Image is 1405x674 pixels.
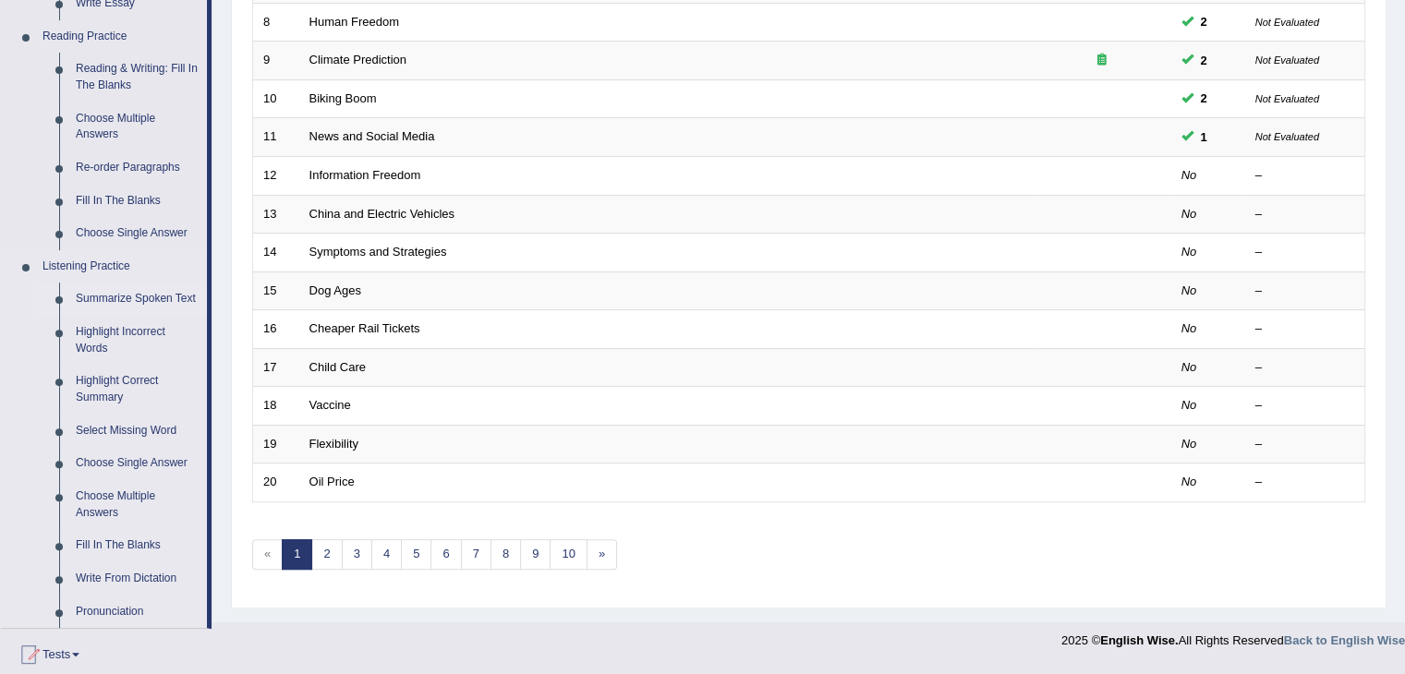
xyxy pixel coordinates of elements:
a: 8 [491,539,521,570]
span: « [252,539,283,570]
div: – [1255,206,1355,223]
a: Flexibility [309,437,358,451]
strong: English Wise. [1100,633,1178,647]
div: Exam occurring question [1043,52,1161,69]
a: Human Freedom [309,15,400,29]
div: 2025 © All Rights Reserved [1061,622,1405,649]
a: Highlight Incorrect Words [67,316,207,365]
a: 5 [401,539,431,570]
a: Choose Single Answer [67,217,207,250]
a: Choose Single Answer [67,447,207,480]
a: Child Care [309,360,366,374]
a: Summarize Spoken Text [67,283,207,316]
td: 10 [253,79,299,118]
a: Cheaper Rail Tickets [309,321,420,335]
small: Not Evaluated [1255,17,1319,28]
a: Dog Ages [309,283,361,297]
a: Climate Prediction [309,53,407,66]
a: Reading Practice [34,20,207,54]
div: – [1255,283,1355,300]
em: No [1181,283,1197,297]
small: Not Evaluated [1255,131,1319,142]
div: – [1255,436,1355,453]
td: 12 [253,156,299,195]
a: Fill In The Blanks [67,529,207,562]
em: No [1181,437,1197,451]
div: – [1255,167,1355,185]
a: Information Freedom [309,168,421,182]
td: 13 [253,195,299,234]
td: 9 [253,42,299,80]
td: 17 [253,348,299,387]
a: Fill In The Blanks [67,185,207,218]
em: No [1181,398,1197,412]
a: News and Social Media [309,129,435,143]
a: China and Electric Vehicles [309,207,455,221]
td: 8 [253,3,299,42]
a: Symptoms and Strategies [309,245,447,259]
a: 9 [520,539,551,570]
div: – [1255,474,1355,491]
div: – [1255,397,1355,415]
em: No [1181,360,1197,374]
a: » [587,539,617,570]
td: 18 [253,387,299,426]
td: 16 [253,310,299,349]
em: No [1181,321,1197,335]
span: You can still take this question [1193,51,1215,70]
span: You can still take this question [1193,12,1215,31]
a: 7 [461,539,491,570]
div: – [1255,244,1355,261]
a: Pronunciation [67,596,207,629]
div: – [1255,320,1355,338]
a: Oil Price [309,475,355,488]
a: 1 [282,539,312,570]
em: No [1181,207,1197,221]
small: Not Evaluated [1255,54,1319,66]
td: 15 [253,271,299,310]
a: Biking Boom [309,91,377,105]
a: Write From Dictation [67,562,207,596]
a: Choose Multiple Answers [67,480,207,529]
em: No [1181,475,1197,488]
a: Highlight Correct Summary [67,365,207,414]
span: You can still take this question [1193,127,1215,147]
div: – [1255,359,1355,377]
a: 3 [342,539,372,570]
td: 20 [253,463,299,502]
em: No [1181,168,1197,182]
a: Re-order Paragraphs [67,151,207,185]
span: You can still take this question [1193,89,1215,108]
td: 19 [253,425,299,463]
a: 10 [550,539,587,570]
a: 4 [371,539,402,570]
a: 2 [311,539,342,570]
a: Reading & Writing: Fill In The Blanks [67,53,207,102]
a: 6 [430,539,461,570]
a: Listening Practice [34,250,207,283]
a: Back to English Wise [1284,633,1405,647]
a: Vaccine [309,398,351,412]
td: 14 [253,234,299,272]
a: Select Missing Word [67,415,207,448]
td: 11 [253,118,299,157]
a: Choose Multiple Answers [67,102,207,151]
em: No [1181,245,1197,259]
small: Not Evaluated [1255,93,1319,104]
